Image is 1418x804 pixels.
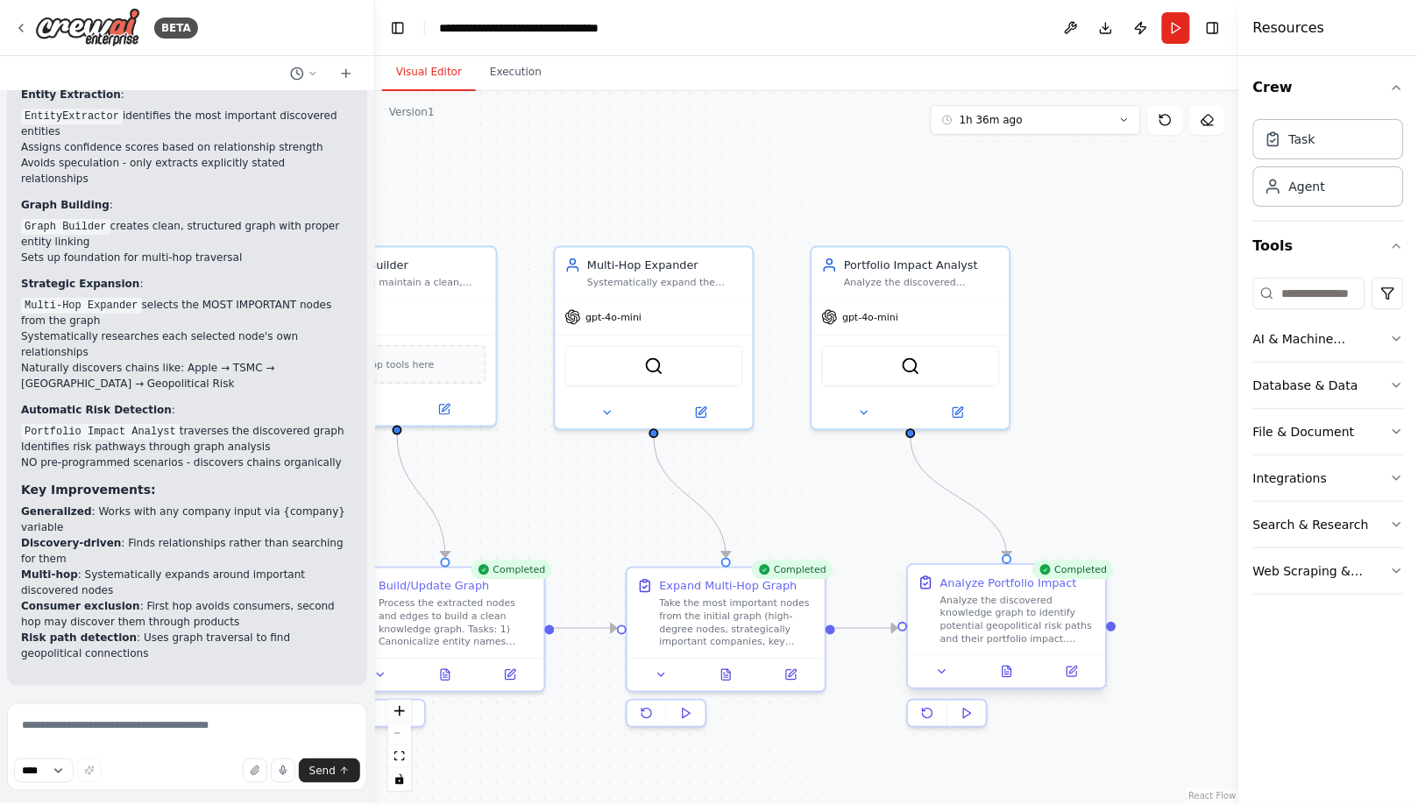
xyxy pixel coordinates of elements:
div: CompletedAnalyze Portfolio ImpactAnalyze the discovered knowledge graph to identify potential geo... [907,567,1108,734]
li: Naturally discovers chains like: Apple → TSMC → [GEOGRAPHIC_DATA] → Geopolitical Risk [21,360,353,391]
div: AI & Machine Learning [1253,330,1390,348]
strong: Consumer exclusion [21,600,140,612]
div: BETA [154,18,198,39]
strong: Generalized [21,505,92,518]
div: Integrations [1253,469,1327,487]
g: Edge from 098d94eb-920f-4ed8-807f-99357ca06bea to 3074a32a-d27a-4075-924f-f46181638841 [835,620,897,636]
div: Database & Data [1253,377,1358,394]
div: Take the most important nodes from the initial graph (high-degree nodes, strategically important ... [660,597,816,649]
div: CompletedBuild/Update GraphProcess the extracted nodes and edges to build a clean knowledge graph... [345,567,546,734]
strong: Graph Building [21,199,110,211]
button: File & Document [1253,409,1404,455]
li: selects the MOST IMPORTANT nodes from the graph [21,297,353,328]
div: Web Scraping & Browsing [1253,562,1390,580]
h4: Resources [1253,18,1325,39]
strong: Multi-hop [21,568,78,581]
li: Avoids speculation - only extracts explicitly stated relationships [21,155,353,187]
li: Assigns confidence scores based on relationship strength [21,139,353,155]
button: Hide right sidebar [1201,16,1225,40]
button: zoom in [388,700,411,723]
div: Build/Update Graph [379,578,489,594]
button: 1h 36m ago [931,105,1141,135]
button: zoom out [388,723,411,745]
button: Open in side panel [763,666,819,685]
img: BraveSearchTool [901,356,920,376]
img: Logo [35,8,140,47]
button: View output [411,666,479,685]
button: Tools [1253,222,1404,271]
li: identifies the most important discovered entities [21,108,353,139]
button: Visual Editor [382,54,476,91]
span: Drop tools here [360,356,435,372]
div: Systematically expand the knowledge graph by researching the most strategically important nodes d... [587,276,743,289]
div: Multi-Hop Expander [587,257,743,273]
p: : [21,87,353,102]
a: React Flow attribution [1189,791,1237,800]
button: toggle interactivity [388,768,411,791]
li: Identifies risk pathways through graph analysis [21,439,353,455]
g: Edge from a169bbd5-adaf-4e47-9035-9b2e61a92b68 to 098d94eb-920f-4ed8-807f-99357ca06bea [646,437,734,558]
div: Completed [1032,561,1114,580]
g: Edge from cb484a21-7647-4db7-816a-e6ae87fa52bc to 1a089a06-316c-4155-bcaf-ec0678d99b47 [389,434,453,558]
button: Web Scraping & Browsing [1253,548,1404,594]
li: creates clean, structured graph with proper entity linking [21,218,353,250]
button: Open in side panel [483,666,538,685]
span: gpt-4o-mini [842,311,898,324]
div: File & Document [1253,423,1355,441]
div: Search & Research [1253,516,1369,533]
button: Improve this prompt [77,758,102,783]
div: Crew [1253,112,1404,221]
button: fit view [388,745,411,768]
div: Graph Builder [330,257,486,273]
strong: Key Improvements: [21,483,156,497]
strong: Strategic Expansion [21,278,139,290]
g: Edge from 1a089a06-316c-4155-bcaf-ec0678d99b47 to 098d94eb-920f-4ed8-807f-99357ca06bea [555,620,617,636]
li: : Finds relationships rather than searching for them [21,535,353,567]
code: Multi-Hop Expander [21,298,142,314]
div: Analyze the discovered knowledge graph to identify potential geopolitical risk paths and their po... [940,594,1096,645]
div: Completed [752,561,833,580]
p: : [21,402,353,418]
button: Open in side panel [399,400,489,420]
div: Version 1 [389,105,435,119]
button: Open in side panel [1045,662,1100,681]
button: Database & Data [1253,363,1404,408]
button: Open in side panel [912,403,1003,422]
li: : Systematically expands around important discovered nodes [21,567,353,598]
div: Tools [1253,271,1404,609]
li: Systematically researches each selected node's own relationships [21,328,353,360]
button: Send [299,758,360,783]
button: View output [692,666,761,685]
div: Expand Multi-Hop Graph [660,578,798,594]
div: Completed [471,561,552,580]
div: Multi-Hop ExpanderSystematically expand the knowledge graph by researching the most strategically... [554,246,755,431]
code: Graph Builder [21,219,110,235]
div: Portfolio Impact Analyst [844,257,1000,273]
div: Analyze the discovered knowledge graph to automatically identify geopolitical risk pathways and a... [844,276,1000,289]
p: : [21,197,353,213]
li: : Works with any company input via {company} variable [21,504,353,535]
span: gpt-4o-mini [585,311,642,324]
button: Click to speak your automation idea [271,758,295,783]
div: Graph BuilderBuild and maintain a clean, well-structured knowledge graph by canonicalizing entiti... [297,246,498,427]
code: Portfolio Impact Analyst [21,424,180,440]
strong: Discovery-driven [21,537,121,549]
span: 1h 36m ago [960,113,1023,127]
span: Send [309,764,336,778]
button: Open in side panel [656,403,746,422]
div: Task [1289,130,1315,148]
strong: Risk path detection [21,631,137,644]
button: Start a new chat [332,63,360,84]
button: View output [973,662,1041,681]
button: Search & Research [1253,502,1404,547]
div: CompletedExpand Multi-Hop GraphTake the most important nodes from the initial graph (high-degree ... [626,567,826,734]
nav: breadcrumb [439,19,636,37]
li: NO pre-programmed scenarios - discovers chains organically [21,455,353,470]
li: Sets up foundation for multi-hop traversal [21,250,353,265]
button: Execution [476,54,556,91]
code: EntityExtractor [21,109,123,124]
button: Integrations [1253,455,1404,501]
button: AI & Machine Learning [1253,316,1404,362]
div: React Flow controls [388,700,411,791]
li: : Uses graph traversal to find geopolitical connections [21,630,353,661]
